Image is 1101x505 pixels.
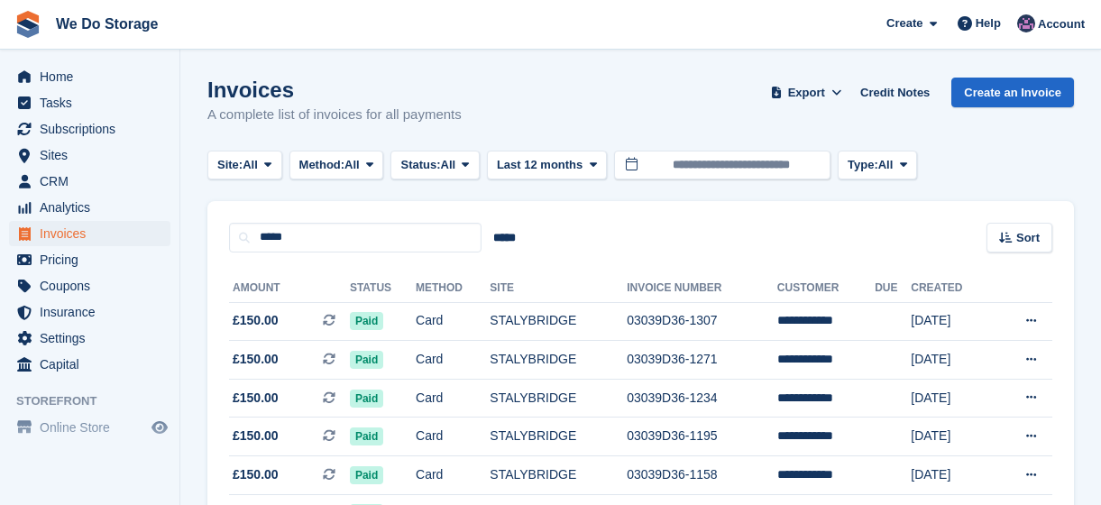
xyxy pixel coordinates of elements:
a: menu [9,326,170,351]
td: [DATE] [911,418,992,456]
span: All [344,156,360,174]
td: STALYBRIDGE [490,379,627,418]
span: Insurance [40,299,148,325]
a: menu [9,221,170,246]
a: menu [9,116,170,142]
span: Last 12 months [497,156,583,174]
span: Analytics [40,195,148,220]
span: £150.00 [233,427,279,445]
a: menu [9,64,170,89]
td: STALYBRIDGE [490,341,627,380]
th: Due [875,274,911,303]
td: 03039D36-1195 [627,418,777,456]
span: Method: [299,156,345,174]
span: Storefront [16,392,179,410]
a: menu [9,169,170,194]
span: CRM [40,169,148,194]
a: menu [9,142,170,168]
span: Subscriptions [40,116,148,142]
td: STALYBRIDGE [490,456,627,495]
p: A complete list of invoices for all payments [207,105,462,125]
span: Capital [40,352,148,377]
td: STALYBRIDGE [490,418,627,456]
a: Create an Invoice [951,78,1074,107]
th: Status [350,274,416,303]
span: Paid [350,390,383,408]
button: Type: All [838,151,917,180]
span: All [441,156,456,174]
td: Card [416,456,490,495]
span: £150.00 [233,465,279,484]
span: Help [976,14,1001,32]
td: [DATE] [911,302,992,341]
button: Status: All [390,151,479,180]
td: Card [416,418,490,456]
span: Tasks [40,90,148,115]
td: [DATE] [911,456,992,495]
td: 03039D36-1234 [627,379,777,418]
span: £150.00 [233,311,279,330]
a: menu [9,299,170,325]
td: [DATE] [911,379,992,418]
td: 03039D36-1271 [627,341,777,380]
span: Account [1038,15,1085,33]
td: 03039D36-1307 [627,302,777,341]
span: Status: [400,156,440,174]
span: Sort [1016,229,1040,247]
img: Wayne Pitt [1017,14,1035,32]
button: Site: All [207,151,282,180]
span: Paid [350,351,383,369]
span: Paid [350,312,383,330]
td: Card [416,379,490,418]
th: Invoice Number [627,274,777,303]
span: Type: [848,156,878,174]
span: Sites [40,142,148,168]
span: All [878,156,894,174]
td: STALYBRIDGE [490,302,627,341]
span: Paid [350,427,383,445]
th: Customer [777,274,875,303]
a: menu [9,415,170,440]
a: menu [9,273,170,298]
span: Settings [40,326,148,351]
a: Credit Notes [853,78,937,107]
th: Amount [229,274,350,303]
a: Preview store [149,417,170,438]
h1: Invoices [207,78,462,102]
th: Created [911,274,992,303]
button: Method: All [289,151,384,180]
td: Card [416,341,490,380]
th: Site [490,274,627,303]
span: Home [40,64,148,89]
span: Coupons [40,273,148,298]
a: We Do Storage [49,9,166,39]
a: menu [9,195,170,220]
a: menu [9,247,170,272]
span: £150.00 [233,350,279,369]
img: stora-icon-8386f47178a22dfd0bd8f6a31ec36ba5ce8667c1dd55bd0f319d3a0aa187defe.svg [14,11,41,38]
span: All [243,156,258,174]
span: Export [788,84,825,102]
th: Method [416,274,490,303]
td: Card [416,302,490,341]
span: Site: [217,156,243,174]
span: £150.00 [233,389,279,408]
td: 03039D36-1158 [627,456,777,495]
a: menu [9,90,170,115]
a: menu [9,352,170,377]
td: [DATE] [911,341,992,380]
span: Paid [350,466,383,484]
button: Last 12 months [487,151,607,180]
span: Invoices [40,221,148,246]
span: Pricing [40,247,148,272]
button: Export [766,78,846,107]
span: Online Store [40,415,148,440]
span: Create [886,14,922,32]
